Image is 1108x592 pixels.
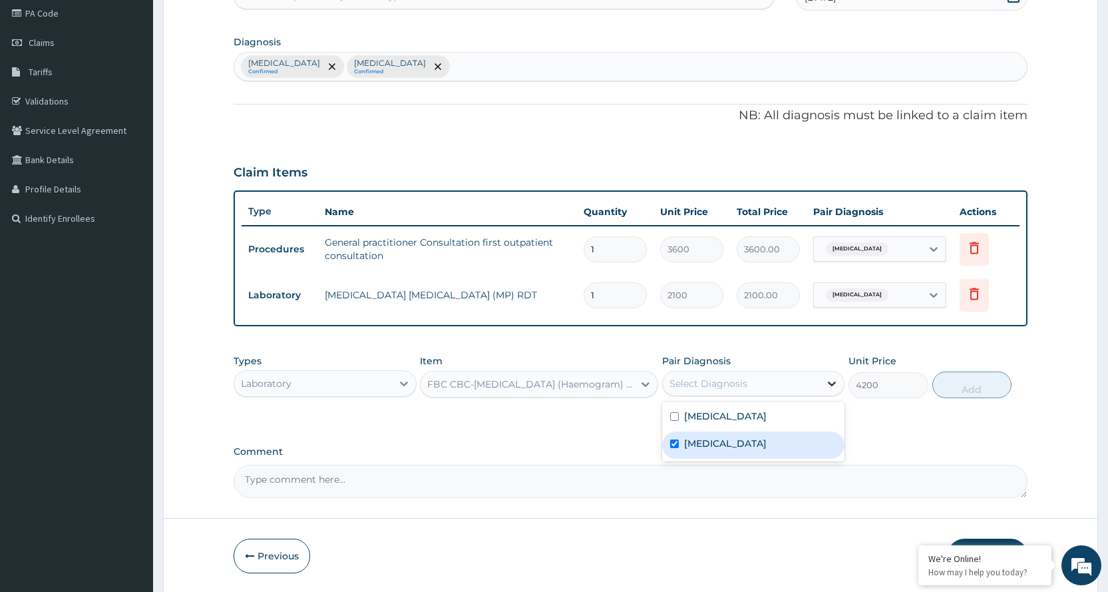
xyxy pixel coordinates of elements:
[826,242,888,256] span: [MEDICAL_DATA]
[684,410,767,423] label: [MEDICAL_DATA]
[77,168,184,302] span: We're online!
[826,288,888,302] span: [MEDICAL_DATA]
[932,372,1012,398] button: Add
[577,198,653,225] th: Quantity
[234,446,1027,457] label: Comment
[432,61,444,73] span: remove selection option
[248,58,320,69] p: [MEDICAL_DATA]
[234,107,1027,125] p: NB: All diagnosis must be linked to a claim item
[242,199,318,224] th: Type
[928,567,1041,578] p: How may I help you today?
[318,282,577,308] td: [MEDICAL_DATA] [MEDICAL_DATA] (MP) RDT
[7,364,254,410] textarea: Type your message and hit 'Enter'
[427,378,635,391] div: FBC CBC-[MEDICAL_DATA] (Haemogram) - [Blood]
[730,198,807,225] th: Total Price
[242,237,318,262] td: Procedures
[248,69,320,75] small: Confirmed
[354,58,426,69] p: [MEDICAL_DATA]
[29,37,55,49] span: Claims
[234,539,310,573] button: Previous
[662,354,731,368] label: Pair Diagnosis
[653,198,730,225] th: Unit Price
[25,67,54,100] img: d_794563401_company_1708531726252_794563401
[69,75,224,92] div: Chat with us now
[234,166,307,180] h3: Claim Items
[953,198,1019,225] th: Actions
[29,66,53,78] span: Tariffs
[669,377,747,390] div: Select Diagnosis
[318,198,577,225] th: Name
[420,354,443,368] label: Item
[241,377,291,390] div: Laboratory
[684,437,767,450] label: [MEDICAL_DATA]
[218,7,250,39] div: Minimize live chat window
[848,354,896,368] label: Unit Price
[234,356,262,367] label: Types
[234,35,281,49] label: Diagnosis
[354,69,426,75] small: Confirmed
[948,539,1027,573] button: Submit
[807,198,953,225] th: Pair Diagnosis
[318,229,577,269] td: General practitioner Consultation first outpatient consultation
[242,283,318,308] td: Laboratory
[928,553,1041,565] div: We're Online!
[326,61,338,73] span: remove selection option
